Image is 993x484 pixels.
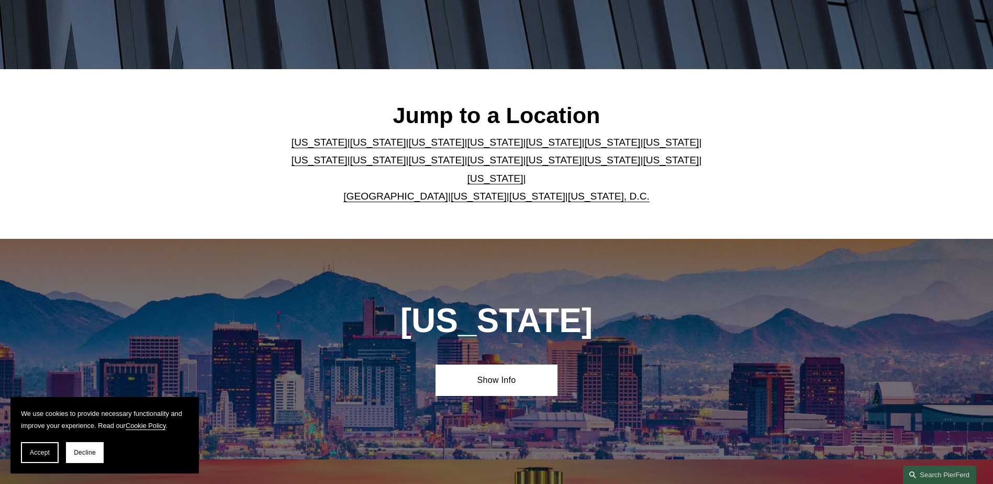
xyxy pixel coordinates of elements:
p: | | | | | | | | | | | | | | | | | | [283,134,710,206]
a: [GEOGRAPHIC_DATA] [343,191,448,202]
a: [US_STATE] [409,137,465,148]
a: [US_STATE] [509,191,565,202]
a: Search this site [903,466,976,484]
h1: [US_STATE] [344,302,649,340]
a: [US_STATE] [451,191,507,202]
a: Show Info [436,365,557,396]
a: [US_STATE] [292,137,348,148]
a: [US_STATE] [350,137,406,148]
a: [US_STATE], D.C. [568,191,650,202]
a: [US_STATE] [584,155,640,166]
span: Decline [74,449,96,456]
a: Cookie Policy [126,422,166,430]
span: Accept [30,449,50,456]
button: Accept [21,442,59,463]
a: [US_STATE] [526,137,582,148]
a: [US_STATE] [409,155,465,166]
a: [US_STATE] [584,137,640,148]
button: Decline [66,442,104,463]
a: [US_STATE] [350,155,406,166]
a: [US_STATE] [643,137,699,148]
p: We use cookies to provide necessary functionality and improve your experience. Read our . [21,408,188,432]
a: [US_STATE] [467,155,523,166]
a: [US_STATE] [526,155,582,166]
h2: Jump to a Location [283,102,710,129]
a: [US_STATE] [643,155,699,166]
a: [US_STATE] [467,137,523,148]
a: [US_STATE] [292,155,348,166]
a: [US_STATE] [467,173,523,184]
section: Cookie banner [10,397,199,474]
